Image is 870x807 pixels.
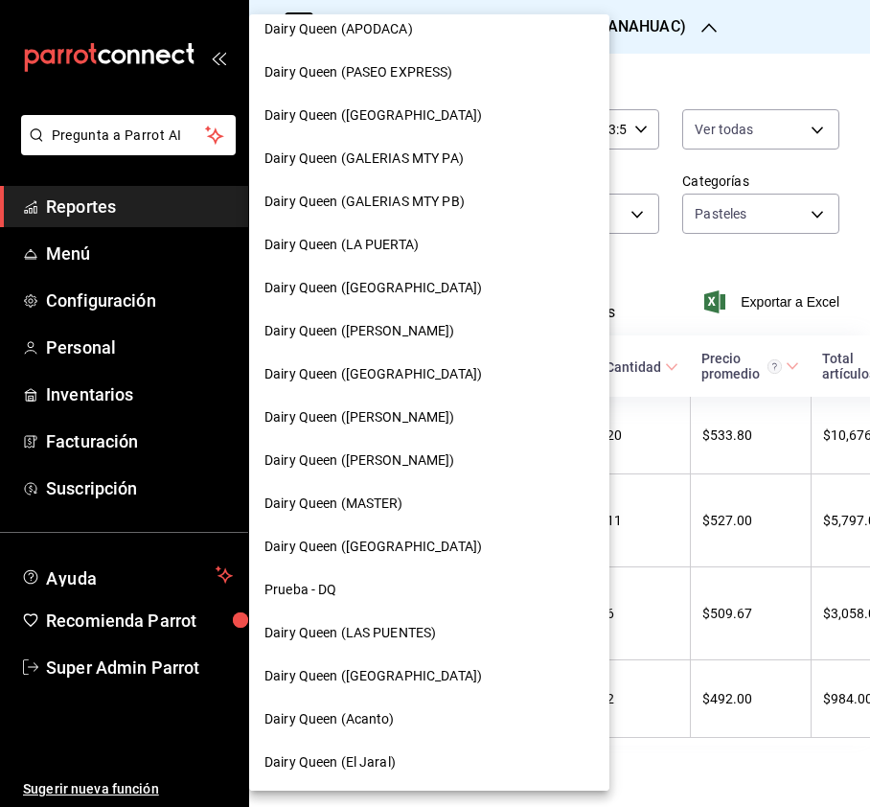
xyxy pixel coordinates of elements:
[249,698,609,741] div: Dairy Queen (Acanto)
[249,223,609,266] div: Dairy Queen (LA PUERTA)
[264,580,336,600] span: Prueba - DQ
[264,407,455,427] span: Dairy Queen ([PERSON_NAME])
[249,396,609,439] div: Dairy Queen ([PERSON_NAME])
[249,741,609,784] div: Dairy Queen (El Jaral)
[249,310,609,353] div: Dairy Queen ([PERSON_NAME])
[249,655,609,698] div: Dairy Queen ([GEOGRAPHIC_DATA])
[264,364,482,384] span: Dairy Queen ([GEOGRAPHIC_DATA])
[264,235,419,255] span: Dairy Queen (LA PUERTA)
[249,525,609,568] div: Dairy Queen ([GEOGRAPHIC_DATA])
[264,278,482,298] span: Dairy Queen ([GEOGRAPHIC_DATA])
[249,353,609,396] div: Dairy Queen ([GEOGRAPHIC_DATA])
[249,266,609,310] div: Dairy Queen ([GEOGRAPHIC_DATA])
[249,482,609,525] div: Dairy Queen (MASTER)
[264,321,455,341] span: Dairy Queen ([PERSON_NAME])
[264,709,395,729] span: Dairy Queen (Acanto)
[249,8,609,51] div: Dairy Queen (APODACA)
[249,94,609,137] div: Dairy Queen ([GEOGRAPHIC_DATA])
[249,137,609,180] div: Dairy Queen (GALERIAS MTY PA)
[264,149,464,169] span: Dairy Queen (GALERIAS MTY PA)
[264,19,413,39] span: Dairy Queen (APODACA)
[264,192,465,212] span: Dairy Queen (GALERIAS MTY PB)
[249,180,609,223] div: Dairy Queen (GALERIAS MTY PB)
[264,62,453,82] span: Dairy Queen (PASEO EXPRESS)
[249,611,609,655] div: Dairy Queen (LAS PUENTES)
[264,752,396,772] span: Dairy Queen (El Jaral)
[264,623,436,643] span: Dairy Queen (LAS PUENTES)
[264,537,482,557] span: Dairy Queen ([GEOGRAPHIC_DATA])
[264,666,482,686] span: Dairy Queen ([GEOGRAPHIC_DATA])
[264,494,403,514] span: Dairy Queen (MASTER)
[264,450,455,471] span: Dairy Queen ([PERSON_NAME])
[264,105,482,126] span: Dairy Queen ([GEOGRAPHIC_DATA])
[249,568,609,611] div: Prueba - DQ
[249,51,609,94] div: Dairy Queen (PASEO EXPRESS)
[249,439,609,482] div: Dairy Queen ([PERSON_NAME])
